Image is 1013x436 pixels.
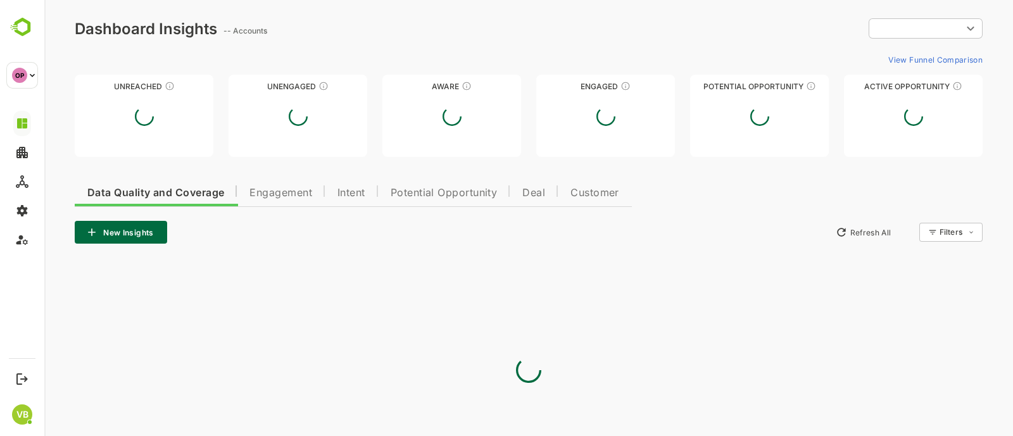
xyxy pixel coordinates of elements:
span: Customer [526,188,575,198]
div: Filters [894,221,938,244]
div: Active Opportunity [800,82,938,91]
div: These accounts have not been engaged with for a defined time period [120,81,130,91]
div: These accounts have just entered the buying cycle and need further nurturing [417,81,427,91]
div: ​ [824,17,938,40]
button: New Insights [30,221,123,244]
span: Potential Opportunity [346,188,453,198]
div: Engaged [492,82,631,91]
span: Deal [478,188,501,198]
button: Refresh All [786,222,852,242]
div: OP [12,68,27,83]
div: Unreached [30,82,169,91]
ag: -- Accounts [179,26,227,35]
div: These accounts have open opportunities which might be at any of the Sales Stages [908,81,918,91]
div: These accounts are warm, further nurturing would qualify them to MQAs [576,81,586,91]
span: Engagement [205,188,268,198]
div: Potential Opportunity [646,82,784,91]
span: Intent [293,188,321,198]
div: Dashboard Insights [30,20,173,38]
span: Data Quality and Coverage [43,188,180,198]
div: Filters [895,227,918,237]
div: These accounts have not shown enough engagement and need nurturing [274,81,284,91]
div: VB [12,404,32,425]
button: View Funnel Comparison [839,49,938,70]
div: Unengaged [184,82,323,91]
div: These accounts are MQAs and can be passed on to Inside Sales [762,81,772,91]
button: Logout [13,370,30,387]
img: BambooboxLogoMark.f1c84d78b4c51b1a7b5f700c9845e183.svg [6,15,39,39]
div: Aware [338,82,477,91]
